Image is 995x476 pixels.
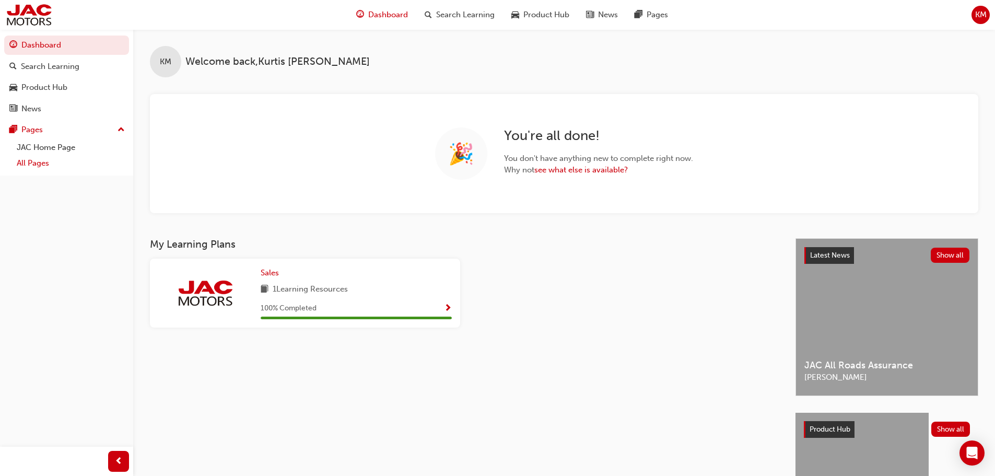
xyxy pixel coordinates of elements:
[21,124,43,136] div: Pages
[598,9,618,21] span: News
[804,371,969,384] span: [PERSON_NAME]
[5,3,53,27] img: jac-portal
[804,359,969,371] span: JAC All Roads Assurance
[425,8,432,21] span: search-icon
[647,9,668,21] span: Pages
[9,62,17,72] span: search-icon
[21,61,79,73] div: Search Learning
[931,248,970,263] button: Show all
[504,127,693,144] h2: You ' re all done!
[504,164,693,176] span: Why not
[523,9,569,21] span: Product Hub
[9,41,17,50] span: guage-icon
[118,123,125,137] span: up-icon
[971,6,990,24] button: KM
[416,4,503,26] a: search-iconSearch Learning
[177,279,234,307] img: jac-portal
[273,283,348,296] span: 1 Learning Resources
[348,4,416,26] a: guage-iconDashboard
[444,304,452,314] span: Show Progress
[4,33,129,120] button: DashboardSearch LearningProduct HubNews
[436,9,495,21] span: Search Learning
[810,251,850,260] span: Latest News
[261,303,317,315] span: 100 % Completed
[504,153,693,165] span: You don ' t have anything new to complete right now.
[511,8,519,21] span: car-icon
[975,9,987,21] span: KM
[448,148,474,160] span: 🎉
[804,247,969,264] a: Latest NewsShow all
[356,8,364,21] span: guage-icon
[4,57,129,76] a: Search Learning
[115,455,123,468] span: prev-icon
[13,155,129,171] a: All Pages
[368,9,408,21] span: Dashboard
[586,8,594,21] span: news-icon
[931,422,970,437] button: Show all
[444,302,452,315] button: Show Progress
[4,120,129,140] button: Pages
[4,78,129,97] a: Product Hub
[261,268,279,277] span: Sales
[185,56,370,68] span: Welcome back , Kurtis [PERSON_NAME]
[795,238,978,396] a: Latest NewsShow allJAC All Roads Assurance[PERSON_NAME]
[160,56,171,68] span: KM
[9,125,17,135] span: pages-icon
[9,83,17,92] span: car-icon
[261,283,268,296] span: book-icon
[13,140,129,156] a: JAC Home Page
[261,267,283,279] a: Sales
[635,8,642,21] span: pages-icon
[21,82,67,94] div: Product Hub
[626,4,676,26] a: pages-iconPages
[4,99,129,119] a: News
[9,105,17,114] span: news-icon
[804,421,970,438] a: Product HubShow all
[21,103,41,115] div: News
[150,238,779,250] h3: My Learning Plans
[810,425,850,434] span: Product Hub
[959,440,985,466] div: Open Intercom Messenger
[578,4,626,26] a: news-iconNews
[4,36,129,55] a: Dashboard
[534,165,628,175] a: see what else is available?
[503,4,578,26] a: car-iconProduct Hub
